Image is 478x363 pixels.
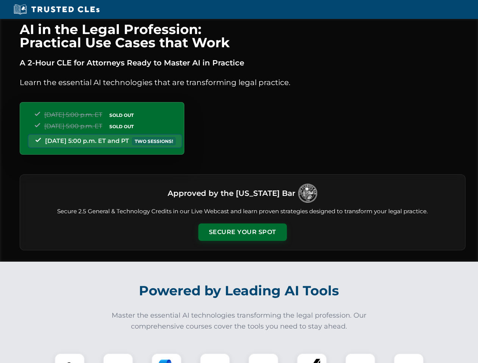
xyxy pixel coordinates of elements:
span: SOLD OUT [107,123,136,130]
h2: Powered by Leading AI Tools [30,278,449,304]
p: Learn the essential AI technologies that are transforming legal practice. [20,76,466,88]
h3: Approved by the [US_STATE] Bar [168,186,295,200]
p: Secure 2.5 General & Technology Credits in our Live Webcast and learn proven strategies designed ... [29,207,456,216]
button: Secure Your Spot [198,223,287,241]
img: Trusted CLEs [11,4,102,15]
img: Logo [298,184,317,203]
h1: AI in the Legal Profession: Practical Use Cases that Work [20,23,466,49]
span: [DATE] 5:00 p.m. ET [44,111,102,118]
p: Master the essential AI technologies transforming the legal profession. Our comprehensive courses... [107,310,372,332]
p: A 2-Hour CLE for Attorneys Ready to Master AI in Practice [20,57,466,69]
span: [DATE] 5:00 p.m. ET [44,123,102,130]
span: SOLD OUT [107,111,136,119]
